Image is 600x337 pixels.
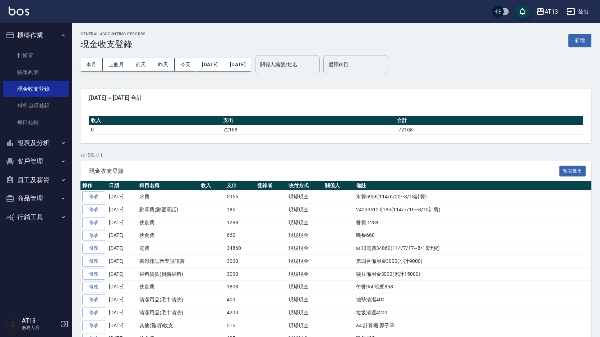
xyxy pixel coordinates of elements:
td: 3000 [225,268,255,280]
th: 合計 [395,116,583,125]
button: 櫃檯作業 [3,26,69,45]
button: 今天 [175,58,197,71]
a: 修改 [82,307,105,318]
td: [DATE] [107,293,138,306]
td: [DATE] [107,319,138,332]
td: 現場現金 [287,203,323,216]
td: 400 [225,293,255,306]
td: 午餐950晚餐858 [354,280,591,293]
td: 現場現金 [287,306,323,319]
button: 報表及分析 [3,134,69,152]
td: 3000 [225,255,255,268]
a: 修改 [82,243,105,254]
button: 前天 [130,58,152,71]
a: 修改 [82,294,105,305]
button: AT13 [533,4,561,19]
th: 科目名稱 [138,181,199,190]
td: 現場現金 [287,255,323,268]
td: 書報雜誌音樂視訊費 [138,255,199,268]
td: 現場現金 [287,190,323,203]
td: 第四台備用金3000(小計9000) [354,255,591,268]
button: 商品管理 [3,189,69,208]
img: Logo [9,6,29,15]
td: 現場現金 [287,319,323,332]
td: 1808 [225,280,255,293]
h5: AT13 [22,317,59,324]
td: [DATE] [107,229,138,242]
h2: GENERAL ACCOUNTING RECORDS [80,32,146,36]
a: 修改 [82,320,105,331]
button: 上個月 [103,58,130,71]
button: 登出 [564,5,591,18]
button: 本月 [80,58,103,71]
button: 員工及薪資 [3,171,69,189]
th: 操作 [80,181,107,190]
td: 1288 [225,216,255,229]
img: Person [6,317,20,331]
button: 新增 [568,34,591,47]
td: 現場現金 [287,280,323,293]
button: [DATE] [196,58,224,71]
td: 4200 [225,306,255,319]
td: 清潔用品(毛巾清洗) [138,293,199,306]
td: 185 [225,203,255,216]
button: [DATE] [224,58,251,71]
td: 660 [225,229,255,242]
td: 24233512 $185(114/7/16~8/15計費) [354,203,591,216]
a: 現金收支登錄 [3,81,69,97]
a: 材料自購登錄 [3,97,69,114]
td: [DATE] [107,268,138,280]
td: 晚餐660 [354,229,591,242]
a: 修改 [82,282,105,293]
td: 伙食費 [138,216,199,229]
td: 垃圾清運4200 [354,306,591,319]
td: [DATE] [107,203,138,216]
td: 餐費 1288 [354,216,591,229]
a: 修改 [82,191,105,202]
div: AT13 [545,7,558,16]
th: 收入 [199,181,225,190]
td: 水費 [138,190,199,203]
a: 每日結帳 [3,114,69,131]
td: 清潔用品(毛巾清洗) [138,306,199,319]
td: 34860 [225,242,255,255]
a: 打帳單 [3,48,69,64]
button: 行銷工具 [3,208,69,226]
th: 支出 [225,181,255,190]
td: 現場現金 [287,216,323,229]
th: 收付方式 [287,181,323,190]
td: -72168 [395,125,583,134]
td: 現場現金 [287,242,323,255]
a: 修改 [82,256,105,267]
td: 其他(雜項)收支 [138,319,199,332]
td: 伙食費 [138,229,199,242]
td: [DATE] [107,255,138,268]
td: [DATE] [107,190,138,203]
td: [DATE] [107,306,138,319]
td: 0 [89,125,221,134]
span: [DATE] ~ [DATE] 合計 [89,94,583,102]
a: 修改 [82,269,105,280]
td: [DATE] [107,242,138,255]
td: 72168 [221,125,395,134]
p: 共 15 筆, 1 / 1 [80,152,591,158]
a: 修改 [82,230,105,241]
th: 收入 [89,116,221,125]
a: 修改 [82,204,105,215]
td: [DATE] [107,216,138,229]
td: at13電費34860(114/7/17~8/18計費) [354,242,591,255]
button: 客戶管理 [3,152,69,171]
button: 昨天 [152,58,175,71]
td: a4.計算機.原子筆 [354,319,591,332]
td: 現場現金 [287,293,323,306]
a: 帳單列表 [3,64,69,81]
td: 伙食費 [138,280,199,293]
th: 支出 [221,116,395,125]
span: 現金收支登錄 [89,167,559,175]
a: 新增 [568,37,591,44]
td: 電費 [138,242,199,255]
p: 服務人員 [22,324,59,331]
th: 關係人 [323,181,354,190]
button: save [515,4,530,19]
td: 現場現金 [287,229,323,242]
